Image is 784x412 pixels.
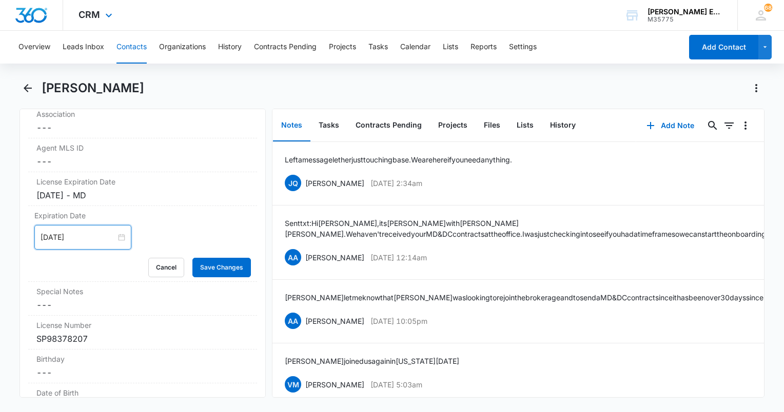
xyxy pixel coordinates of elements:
button: History [542,110,584,141]
span: AA [285,249,301,265]
div: account id [648,16,722,23]
label: Birthday [36,354,249,364]
div: [DATE] - MD [36,189,249,201]
button: Projects [329,31,356,64]
button: Overview [18,31,50,64]
p: [PERSON_NAME] [305,178,364,189]
button: Lists [443,31,458,64]
button: Add Note [636,113,704,138]
div: Special Notes--- [28,282,257,316]
dd: --- [36,299,249,311]
button: Contracts Pending [347,110,430,141]
button: Leads Inbox [63,31,104,64]
div: Birthday--- [28,349,257,383]
button: Calendar [400,31,430,64]
button: Files [476,110,508,141]
p: Left a message let her just touching base. We are here if you need anything. [285,154,512,165]
button: Notes [273,110,310,141]
div: notifications count [764,4,772,12]
p: [PERSON_NAME] [305,252,364,263]
p: [PERSON_NAME] [305,316,364,326]
p: [PERSON_NAME] joined us again in [US_STATE] [DATE] [285,356,459,366]
button: Lists [508,110,542,141]
button: Back [19,80,35,96]
label: Expiration Date [34,210,251,221]
button: Settings [509,31,537,64]
div: account name [648,8,722,16]
div: License Expiration Date[DATE] - MD [28,172,257,206]
button: Projects [430,110,476,141]
button: Add Contact [689,35,758,59]
button: Actions [748,80,765,96]
span: 68 [764,4,772,12]
label: Special Notes [36,286,249,297]
button: History [218,31,242,64]
label: License Number [36,320,249,331]
button: Reports [471,31,497,64]
label: Agent MLS ID [36,142,249,153]
span: VM [285,376,301,393]
button: Cancel [148,258,184,277]
dd: --- [36,366,249,379]
span: AA [285,313,301,329]
span: CRM [79,9,100,20]
h1: [PERSON_NAME] [42,80,144,96]
button: Overflow Menu [737,117,754,134]
button: Filters [721,117,737,134]
label: Association [36,109,249,119]
label: Date of Birth [36,387,249,398]
p: [PERSON_NAME] [305,379,364,390]
p: [DATE] 5:03am [370,379,422,390]
div: Association--- [28,105,257,138]
div: License NumberSP98378207 [28,316,257,349]
input: Aug 31, 2027 [41,232,116,243]
button: Search... [704,117,721,134]
p: [DATE] 12:14am [370,252,427,263]
label: License Expiration Date [36,176,249,187]
span: JQ [285,175,301,191]
p: [DATE] 2:34am [370,178,422,189]
button: Contracts Pending [254,31,317,64]
div: SP98378207 [36,333,249,345]
dd: --- [36,121,249,134]
button: Contacts [116,31,147,64]
dd: --- [36,155,249,168]
button: Organizations [159,31,206,64]
button: Save Changes [192,258,251,277]
div: Agent MLS ID--- [28,138,257,172]
button: Tasks [368,31,388,64]
p: [DATE] 10:05pm [370,316,427,326]
button: Tasks [310,110,347,141]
